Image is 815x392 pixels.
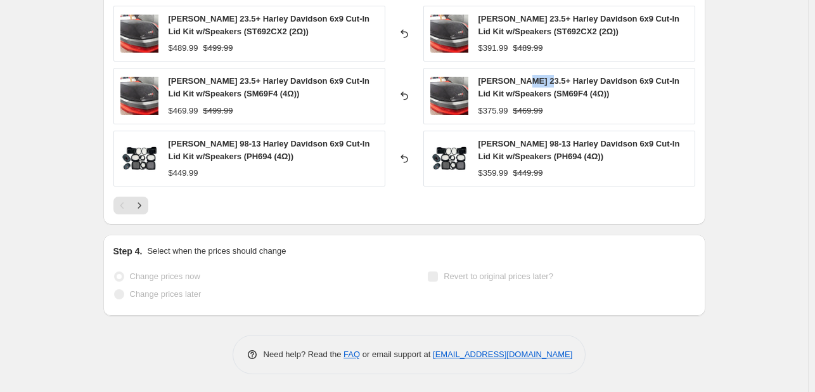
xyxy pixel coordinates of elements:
[169,167,198,180] div: $449.99
[264,350,344,359] span: Need help? Read the
[433,350,572,359] a: [EMAIL_ADDRESS][DOMAIN_NAME]
[444,271,553,281] span: Revert to original prices later?
[169,139,370,161] span: [PERSON_NAME] 98-13 Harley Davidson 6x9 Cut-In Lid Kit w/Speakers (PH694 (4Ω))
[203,105,233,117] strike: $499.99
[478,42,508,55] div: $391.99
[131,197,148,214] button: Next
[169,105,198,117] div: $469.99
[120,140,158,178] img: Cerwin_Vega_1998-2013_Harley_Davidson_Cut-in_Lid_Kit_with_SM69F4_4_-_RPMSM694LK13_80x.webp
[147,245,286,258] p: Select when the prices should change
[169,42,198,55] div: $489.99
[478,139,680,161] span: [PERSON_NAME] 98-13 Harley Davidson 6x9 Cut-In Lid Kit w/Speakers (PH694 (4Ω))
[169,14,370,36] span: [PERSON_NAME] 23.5+ Harley Davidson 6x9 Cut-In Lid Kit w/Speakers (ST692CX2 (2Ω))
[513,42,543,55] strike: $489.99
[478,76,680,98] span: [PERSON_NAME] 23.5+ Harley Davidson 6x9 Cut-In Lid Kit w/Speakers (SM69F4 (4Ω))
[478,167,508,180] div: $359.99
[478,105,508,117] div: $375.99
[130,271,200,281] span: Change prices now
[130,289,202,299] span: Change prices later
[360,350,433,359] span: or email support at
[169,76,370,98] span: [PERSON_NAME] 23.5+ Harley Davidson 6x9 Cut-In Lid Kit w/Speakers (SM69F4 (4Ω))
[430,15,468,53] img: CerwinVega23.5-24HarleyDavidson6x9Cut-inlidkitw_speakers_80x.jpg
[478,14,680,36] span: [PERSON_NAME] 23.5+ Harley Davidson 6x9 Cut-In Lid Kit w/Speakers (ST692CX2 (2Ω))
[513,167,543,180] strike: $449.99
[120,77,158,115] img: CerwinVega23.5-24HarleyDavidson6x9Cut-inlidkitw_speakers_80x.jpg
[430,140,468,178] img: Cerwin_Vega_1998-2013_Harley_Davidson_Cut-in_Lid_Kit_with_SM69F4_4_-_RPMSM694LK13_80x.webp
[113,197,148,214] nav: Pagination
[430,77,468,115] img: CerwinVega23.5-24HarleyDavidson6x9Cut-inlidkitw_speakers_80x.jpg
[120,15,158,53] img: CerwinVega23.5-24HarleyDavidson6x9Cut-inlidkitw_speakers_80x.jpg
[513,105,543,117] strike: $469.99
[343,350,360,359] a: FAQ
[113,245,143,258] h2: Step 4.
[203,42,233,55] strike: $499.99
